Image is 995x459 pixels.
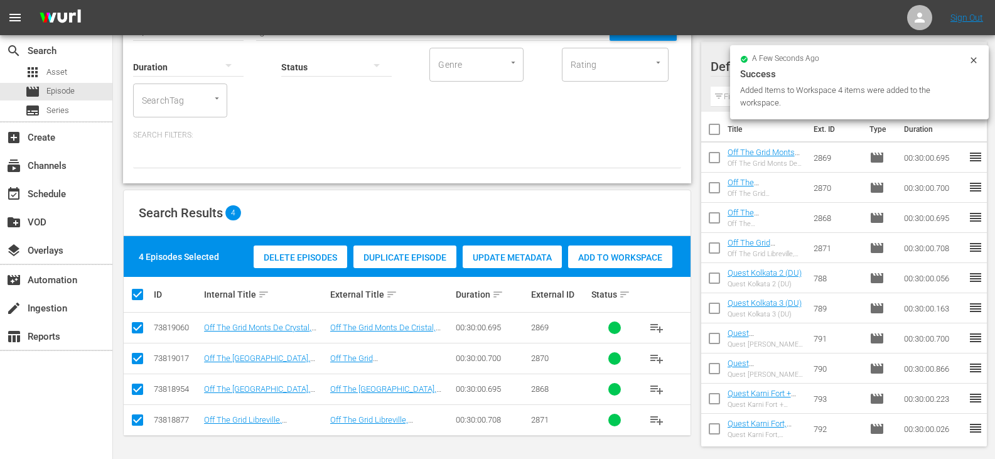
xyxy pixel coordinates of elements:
[809,173,864,203] td: 2870
[642,374,672,404] button: playlist_add
[728,340,804,348] div: Quest [PERSON_NAME], Jaipur 2 (DU)
[899,384,968,414] td: 00:30:00.223
[568,252,672,262] span: Add to Workspace
[869,240,885,256] span: Episode
[950,13,983,23] a: Sign Out
[649,320,664,335] span: playlist_add
[809,233,864,263] td: 2871
[968,300,983,315] span: reorder
[139,205,223,220] span: Search Results
[353,246,456,268] button: Duplicate Episode
[353,252,456,262] span: Duplicate Episode
[154,323,200,332] div: 73819060
[899,293,968,323] td: 00:30:00.163
[492,289,503,300] span: sort
[869,271,885,286] span: Episode
[642,313,672,343] button: playlist_add
[869,391,885,406] span: Episode
[46,66,67,78] span: Asset
[899,263,968,293] td: 00:30:00.056
[896,112,972,147] th: Duration
[463,246,562,268] button: Update Metadata
[6,273,21,288] span: Automation
[869,210,885,225] span: Episode
[728,419,804,447] a: Quest Karni Fort, [GEOGRAPHIC_DATA] (DU)
[531,415,549,424] span: 2871
[642,405,672,435] button: playlist_add
[899,203,968,233] td: 00:30:00.695
[728,280,802,288] div: Quest Kolkata 2 (DU)
[531,289,588,300] div: External ID
[740,67,979,82] div: Success
[728,190,804,198] div: Off The Grid [GEOGRAPHIC_DATA], [GEOGRAPHIC_DATA]
[809,143,864,173] td: 2869
[619,289,630,300] span: sort
[507,57,519,68] button: Open
[728,298,802,308] a: Quest Kolkata 3 (DU)
[869,301,885,316] span: Episode
[968,391,983,406] span: reorder
[330,354,408,382] a: Off The Grid [GEOGRAPHIC_DATA], [GEOGRAPHIC_DATA]
[809,203,864,233] td: 2868
[968,240,983,255] span: reorder
[133,130,681,141] p: Search Filters:
[6,186,21,202] span: Schedule
[740,84,965,109] div: Added Items to Workspace 4 items were added to the workspace.
[25,65,40,80] span: Asset
[899,323,968,354] td: 00:30:00.700
[254,246,347,268] button: Delete Episodes
[531,384,549,394] span: 2868
[728,148,804,185] a: Off The Grid Monts De Crystal, [GEOGRAPHIC_DATA] (DU)
[6,243,21,258] span: Overlays
[258,289,269,300] span: sort
[254,252,347,262] span: Delete Episodes
[30,3,90,33] img: ans4CAIJ8jUAAAAAAAAAAAAAAAAAAAAAAAAgQb4GAAAAAAAAAAAAAAAAAAAAAAAAJMjXAAAAAAAAAAAAAAAAAAAAAAAAgAT5G...
[869,361,885,376] span: Episode
[386,289,397,300] span: sort
[456,323,527,332] div: 00:30:00.695
[728,268,802,278] a: Quest Kolkata 2 (DU)
[204,287,326,302] div: Internal Title
[204,384,315,403] a: Off The [GEOGRAPHIC_DATA], [GEOGRAPHIC_DATA](DU)
[809,293,864,323] td: 789
[809,263,864,293] td: 788
[899,143,968,173] td: 00:30:00.695
[6,215,21,230] span: VOD
[456,384,527,394] div: 00:30:00.695
[649,413,664,428] span: playlist_add
[204,354,315,372] a: Off The [GEOGRAPHIC_DATA], [GEOGRAPHIC_DATA] (DU)
[968,421,983,436] span: reorder
[456,415,527,424] div: 00:30:00.708
[642,343,672,374] button: playlist_add
[568,246,672,268] button: Add to Workspace
[649,382,664,397] span: playlist_add
[899,414,968,444] td: 00:30:00.026
[968,180,983,195] span: reorder
[456,287,527,302] div: Duration
[154,415,200,424] div: 73818877
[25,84,40,99] span: Episode
[869,331,885,346] span: Episode
[531,323,549,332] span: 2869
[728,401,804,409] div: Quest Karni Fort + [GEOGRAPHIC_DATA] (DU)
[869,180,885,195] span: Episode
[225,205,241,220] span: 4
[806,112,861,147] th: Ext. ID
[330,415,413,434] a: Off The Grid Libreville, [GEOGRAPHIC_DATA]
[809,384,864,414] td: 793
[154,289,200,300] div: ID
[899,173,968,203] td: 00:30:00.700
[139,251,219,263] div: 4 Episodes Selected
[211,92,223,104] button: Open
[330,384,441,403] a: Off The [GEOGRAPHIC_DATA], [GEOGRAPHIC_DATA]
[25,103,40,118] span: Series
[8,10,23,25] span: menu
[652,57,664,68] button: Open
[6,329,21,344] span: Reports
[463,252,562,262] span: Update Metadata
[154,384,200,394] div: 73818954
[968,330,983,345] span: reorder
[531,354,549,363] span: 2870
[6,43,21,58] span: Search
[728,328,790,357] a: Quest [PERSON_NAME], Jaipur 2 (DU)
